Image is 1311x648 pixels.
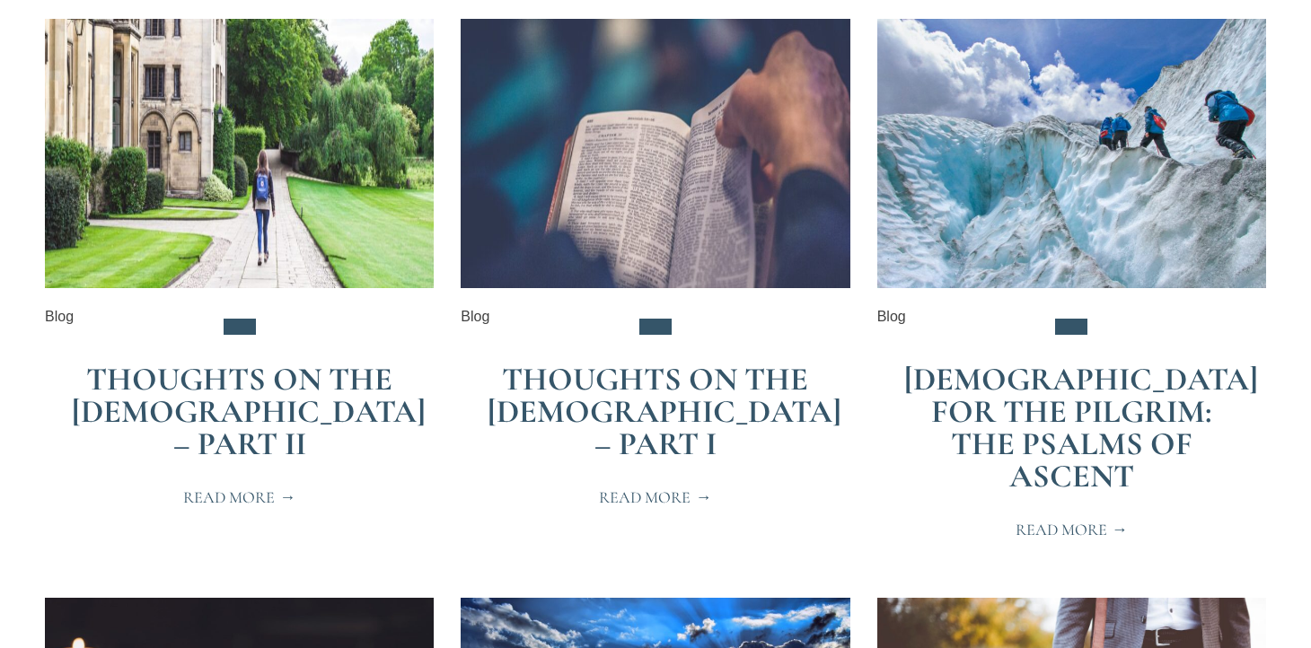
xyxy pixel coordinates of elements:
a: [DEMOGRAPHIC_DATA] for the Pilgrim: The Psalms of Ascent [904,360,1258,495]
span: Read More [599,489,711,505]
a: Thoughts on the [DEMOGRAPHIC_DATA] – Part II [72,360,426,463]
span: Read More [183,489,295,505]
a: Thoughts on the [DEMOGRAPHIC_DATA] – Part I [488,360,841,463]
a: Read More [577,478,733,516]
span: Read More [1016,521,1128,538]
a: Read More [994,511,1149,548]
a: Read More [162,478,317,516]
